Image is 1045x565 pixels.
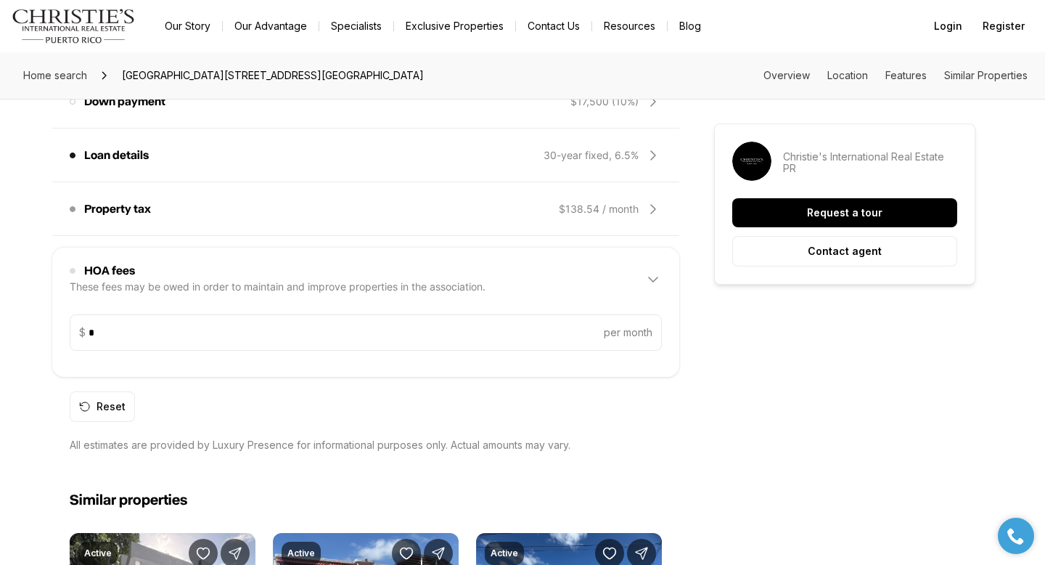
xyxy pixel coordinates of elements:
button: Reset [70,391,135,422]
nav: Page section menu [763,70,1028,81]
p: $ [79,327,86,338]
p: Christie's International Real Estate PR [783,151,957,174]
div: Reset [79,401,126,412]
span: [GEOGRAPHIC_DATA][STREET_ADDRESS][GEOGRAPHIC_DATA] [116,64,430,87]
img: logo [12,9,136,44]
p: Contact agent [808,245,882,257]
a: Our Story [153,16,222,36]
a: Blog [668,16,713,36]
a: Skip to: Overview [763,69,810,81]
div: These fees may be owed in order to maintain and improve properties in the association. [70,280,485,294]
div: Down payment$17,500 (10%) [70,84,662,119]
a: Our Advantage [223,16,319,36]
a: Specialists [319,16,393,36]
button: Login [925,12,971,41]
a: Exclusive Properties [394,16,515,36]
div: Loan details30-year fixed, 6.5% [70,138,662,173]
p: Loan details [84,150,149,161]
p: Down payment [84,96,165,107]
p: HOA fees [84,265,135,277]
div: Property tax$138.54 / month [70,192,662,227]
div: $138.54 / month [559,202,639,216]
p: per month [604,327,652,338]
button: Register [974,12,1033,41]
div: HOA feesThese fees may be owed in order to maintain and improve properties in the association. [70,256,662,303]
p: Request a tour [807,207,882,219]
div: HOA feesThese fees may be owed in order to maintain and improve properties in the association. [70,303,662,368]
p: Active [491,548,518,559]
p: All estimates are provided by Luxury Presence for informational purposes only. Actual amounts may... [70,439,570,451]
a: Resources [592,16,667,36]
a: Skip to: Location [827,69,868,81]
span: Register [983,20,1025,32]
button: Contact Us [516,16,591,36]
p: Active [287,548,315,559]
button: Request a tour [732,198,957,227]
p: Active [84,548,112,559]
input: $per month [89,315,601,350]
button: Contact agent [732,236,957,267]
div: $17,500 (10%) [570,94,639,109]
div: 30-year fixed, 6.5% [544,148,639,163]
a: Home search [17,64,93,87]
a: Skip to: Similar Properties [944,69,1028,81]
p: Property tax [84,203,151,215]
span: Home search [23,69,87,81]
span: Login [934,20,962,32]
a: Skip to: Features [885,69,927,81]
h2: Similar properties [70,492,187,510]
